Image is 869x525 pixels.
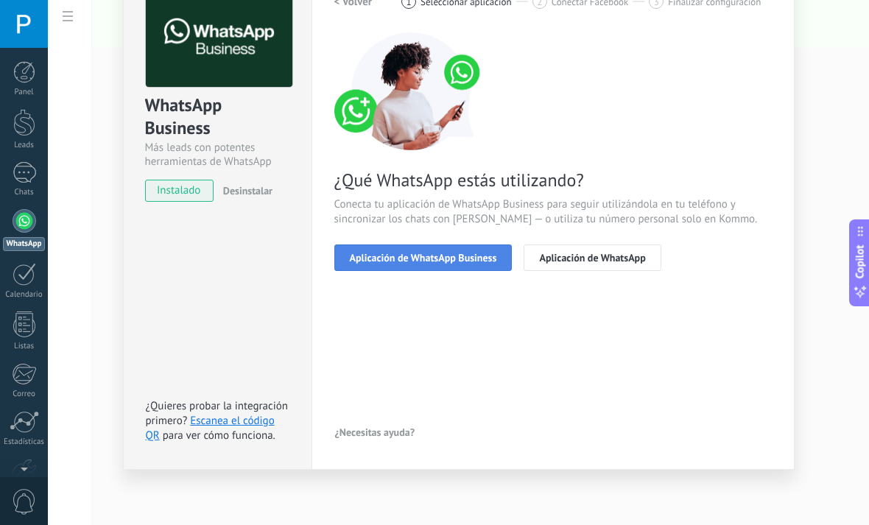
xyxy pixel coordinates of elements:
[3,188,46,197] div: Chats
[3,342,46,351] div: Listas
[145,94,290,141] div: WhatsApp Business
[3,88,46,97] div: Panel
[334,169,772,191] span: ¿Qué WhatsApp estás utilizando?
[3,290,46,300] div: Calendario
[3,390,46,399] div: Correo
[223,184,272,197] span: Desinstalar
[335,427,415,437] span: ¿Necesitas ayuda?
[334,197,772,227] span: Conecta tu aplicación de WhatsApp Business para seguir utilizándola en tu teléfono y sincronizar ...
[334,421,416,443] button: ¿Necesitas ayuda?
[146,414,275,443] a: Escanea el código QR
[3,237,45,251] div: WhatsApp
[146,180,213,202] span: instalado
[3,437,46,447] div: Estadísticas
[350,253,497,263] span: Aplicación de WhatsApp Business
[163,429,275,443] span: para ver cómo funciona.
[853,244,868,278] span: Copilot
[524,244,661,271] button: Aplicación de WhatsApp
[146,399,289,428] span: ¿Quieres probar la integración primero?
[145,141,290,169] div: Más leads con potentes herramientas de WhatsApp
[217,180,272,202] button: Desinstalar
[334,244,513,271] button: Aplicación de WhatsApp Business
[334,32,489,150] img: connect number
[539,253,645,263] span: Aplicación de WhatsApp
[3,141,46,150] div: Leads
